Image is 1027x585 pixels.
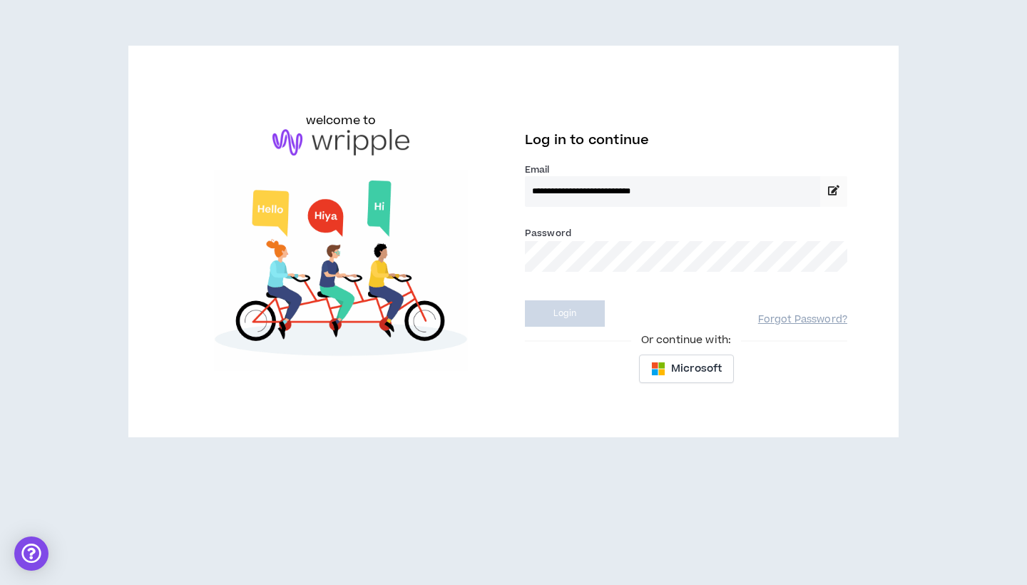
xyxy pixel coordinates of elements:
h6: welcome to [306,112,377,129]
button: Microsoft [639,355,734,383]
span: Microsoft [671,361,722,377]
label: Password [525,227,571,240]
div: Open Intercom Messenger [14,536,48,571]
label: Email [525,163,847,176]
button: Login [525,300,605,327]
a: Forgot Password? [758,313,847,327]
img: Welcome to Wripple [180,170,502,371]
span: Log in to continue [525,131,649,149]
img: logo-brand.png [272,129,409,156]
span: Or continue with: [631,332,741,348]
